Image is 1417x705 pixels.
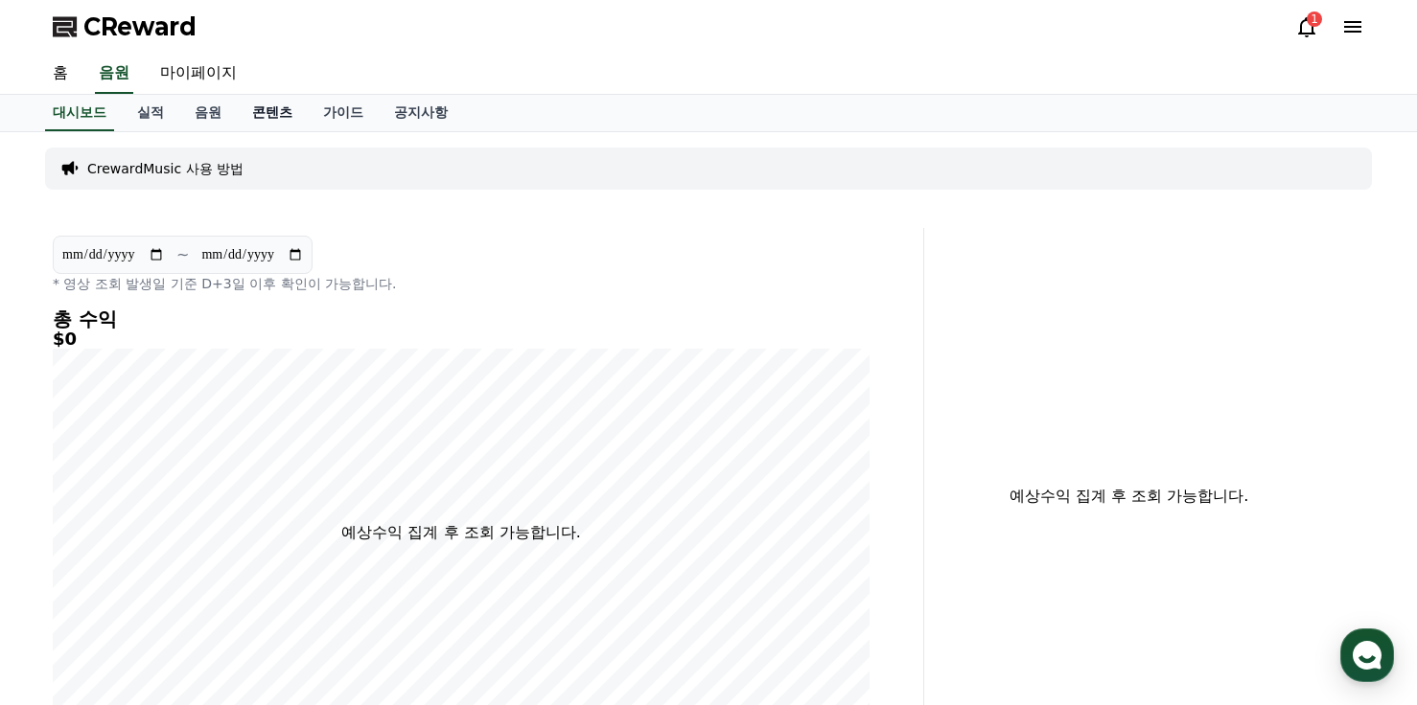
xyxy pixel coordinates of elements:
a: 홈 [37,54,83,94]
a: 설정 [247,546,368,594]
a: 대화 [127,546,247,594]
a: 홈 [6,546,127,594]
p: 예상수익 집계 후 조회 가능합니다. [940,485,1318,508]
a: CrewardMusic 사용 방법 [87,159,244,178]
span: 설정 [296,575,319,590]
a: 음원 [95,54,133,94]
p: * 영상 조회 발생일 기준 D+3일 이후 확인이 가능합니다. [53,274,870,293]
a: 가이드 [308,95,379,131]
a: 1 [1295,15,1318,38]
span: 대화 [175,576,198,591]
a: CReward [53,11,197,42]
a: 마이페이지 [145,54,252,94]
div: 1 [1307,11,1322,27]
a: 음원 [179,95,237,131]
span: CReward [83,11,197,42]
span: 홈 [60,575,72,590]
h5: $0 [53,330,870,349]
p: 예상수익 집계 후 조회 가능합니다. [341,521,580,544]
a: 실적 [122,95,179,131]
a: 대시보드 [45,95,114,131]
a: 콘텐츠 [237,95,308,131]
h4: 총 수익 [53,308,870,330]
a: 공지사항 [379,95,463,131]
p: ~ [176,243,189,266]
